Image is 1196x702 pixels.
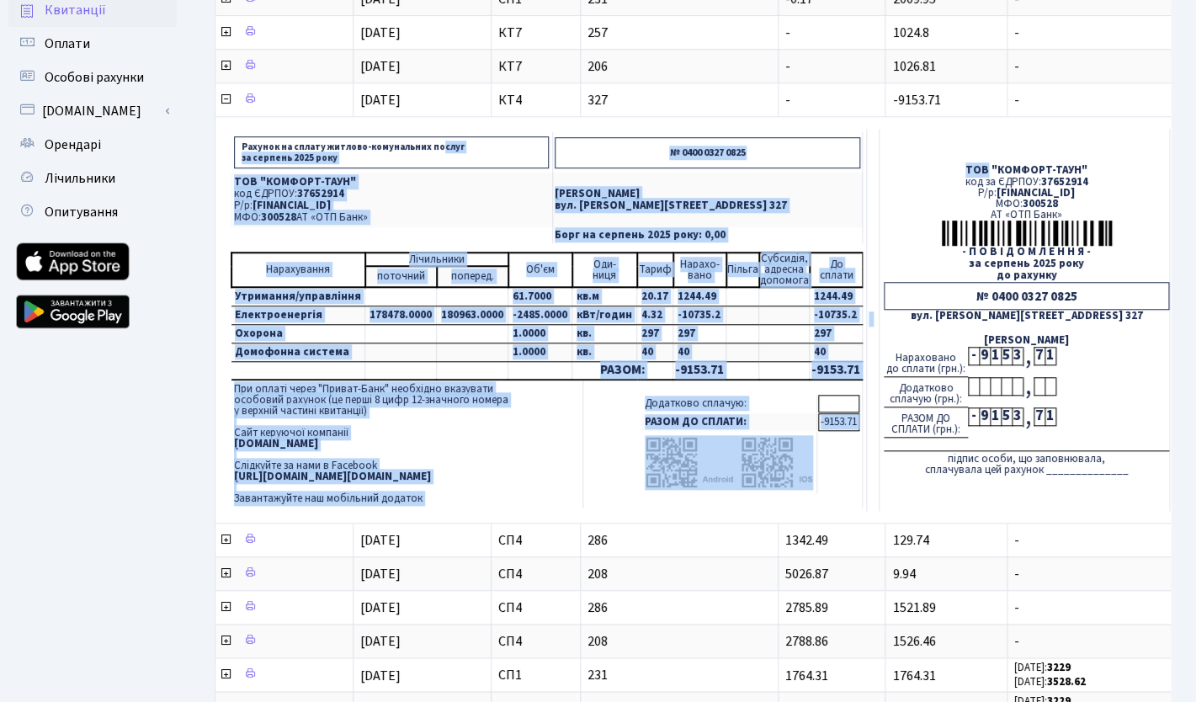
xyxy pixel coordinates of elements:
span: 5026.87 [785,565,828,583]
div: 5 [1001,347,1012,365]
td: -2485.0000 [508,306,572,325]
td: Електроенергія [231,306,365,325]
span: [FINANCIAL_ID] [252,198,331,213]
span: [DATE] [360,598,401,617]
span: 1026.81 [892,57,935,76]
span: 37652914 [297,186,344,201]
span: 300528 [261,210,296,225]
span: 37652914 [1041,174,1088,189]
td: 40 [810,343,863,362]
span: 1024.8 [892,24,928,42]
span: Лічильники [45,169,115,188]
td: кв. [572,325,637,343]
td: Нарахування [231,253,365,287]
div: 5 [1001,407,1012,426]
p: [PERSON_NAME] [555,189,860,199]
span: 208 [587,567,771,581]
span: 9.94 [892,565,915,583]
div: 7 [1034,347,1045,365]
div: 1 [990,407,1001,426]
td: При оплаті через "Приват-Банк" необхідно вказувати особовий рахунок (це перші 8 цифр 12-значного ... [231,380,582,508]
p: МФО: АТ «ОТП Банк» [234,212,549,223]
span: 208 [587,635,771,648]
p: вул. [PERSON_NAME][STREET_ADDRESS] 327 [555,200,860,211]
span: 1342.49 [785,531,828,550]
td: Лічильники [365,253,508,266]
span: Квитанції [45,1,106,19]
span: 129.74 [892,531,928,550]
p: Рахунок на сплату житлово-комунальних послуг за серпень 2025 року [234,136,549,168]
a: [DOMAIN_NAME] [8,94,177,128]
span: -9153.71 [892,91,940,109]
td: -9153.71 [810,362,863,380]
div: за серпень 2025 року [884,258,1169,269]
td: кВт/годин [572,306,637,325]
div: [PERSON_NAME] [884,335,1169,346]
td: Субсидія, адресна допомога [759,253,810,287]
span: - [1014,26,1175,40]
td: 178478.0000 [365,306,437,325]
div: підпис особи, що заповнювала, сплачувала цей рахунок ______________ [884,450,1169,476]
span: 1764.31 [785,666,828,684]
div: - [968,407,979,426]
b: 3528.62 [1047,674,1086,689]
td: Охорона [231,325,365,343]
td: 40 [673,343,726,362]
td: поперед. [437,266,508,287]
span: [DATE] [360,666,401,684]
div: ТОВ "КОМФОРТ-ТАУН" [884,165,1169,176]
a: Оплати [8,27,177,61]
div: Р/р: [884,188,1169,199]
b: [DOMAIN_NAME] [234,436,318,451]
td: 297 [637,325,673,343]
span: 257 [587,26,771,40]
td: До cплати [810,253,863,287]
span: - [1014,635,1175,648]
span: [DATE] [360,632,401,651]
span: - [785,24,790,42]
span: 206 [587,60,771,73]
p: № 0400 0327 0825 [555,137,860,168]
b: [URL][DOMAIN_NAME][DOMAIN_NAME] [234,469,431,484]
td: РАЗОМ: [572,362,673,380]
span: СП4 [498,635,573,648]
td: 1244.49 [673,287,726,306]
span: 327 [587,93,771,107]
div: 3 [1012,347,1023,365]
td: -10735.2 [810,306,863,325]
td: Тариф [637,253,673,287]
span: СП4 [498,601,573,614]
div: , [1023,407,1034,427]
span: 2788.86 [785,632,828,651]
a: Опитування [8,195,177,229]
p: Борг на серпень 2025 року: 0,00 [555,230,860,241]
td: 1.0000 [508,325,572,343]
td: Об'єм [508,253,572,287]
div: 1 [990,347,1001,365]
div: 7 [1034,407,1045,426]
div: код за ЄДРПОУ: [884,177,1169,188]
span: - [1014,60,1175,73]
td: РАЗОМ ДО СПЛАТИ: [641,413,817,431]
td: 4.32 [637,306,673,325]
a: Орендарі [8,128,177,162]
div: 1 [1045,407,1055,426]
span: СП1 [498,668,573,682]
td: -10735.2 [673,306,726,325]
div: , [1023,347,1034,366]
span: [DATE] [360,57,401,76]
td: кв. [572,343,637,362]
span: [FINANCIAL_ID] [997,185,1075,200]
span: 286 [587,601,771,614]
span: [DATE] [360,91,401,109]
td: кв.м [572,287,637,306]
a: Особові рахунки [8,61,177,94]
div: 3 [1012,407,1023,426]
p: Р/р: [234,200,549,211]
td: Утримання/управління [231,287,365,306]
td: Додатково сплачую: [641,395,817,412]
div: Додатково сплачую (грн.): [884,377,968,407]
span: 1521.89 [892,598,935,617]
div: 9 [979,407,990,426]
span: 286 [587,534,771,547]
